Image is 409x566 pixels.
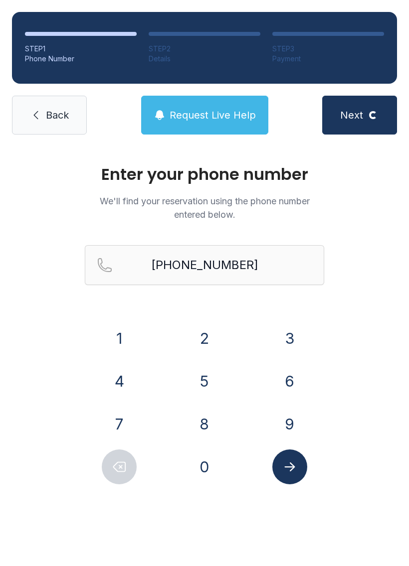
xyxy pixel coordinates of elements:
[149,54,260,64] div: Details
[187,407,222,441] button: 8
[25,44,137,54] div: STEP 1
[102,407,137,441] button: 7
[85,194,324,221] p: We'll find your reservation using the phone number entered below.
[170,108,256,122] span: Request Live Help
[25,54,137,64] div: Phone Number
[272,54,384,64] div: Payment
[272,407,307,441] button: 9
[272,449,307,484] button: Submit lookup form
[187,321,222,356] button: 2
[187,364,222,399] button: 5
[149,44,260,54] div: STEP 2
[102,449,137,484] button: Delete number
[85,166,324,182] h1: Enter your phone number
[272,321,307,356] button: 3
[187,449,222,484] button: 0
[102,321,137,356] button: 1
[102,364,137,399] button: 4
[85,245,324,285] input: Reservation phone number
[272,44,384,54] div: STEP 3
[340,108,363,122] span: Next
[46,108,69,122] span: Back
[272,364,307,399] button: 6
